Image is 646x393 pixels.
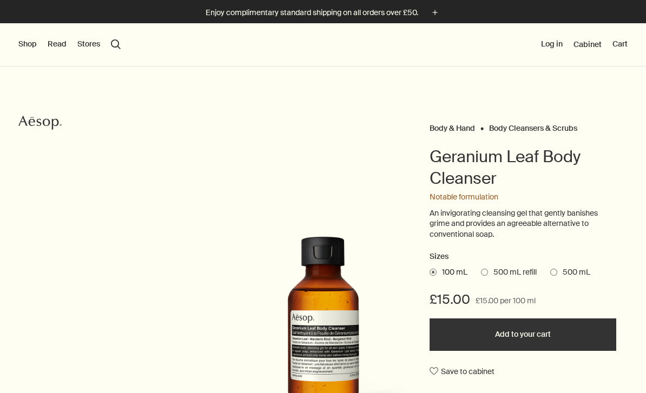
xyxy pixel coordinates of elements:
button: Open search [111,39,121,49]
svg: Aesop [18,115,62,131]
button: Log in [541,39,563,50]
span: 500 mL [557,267,590,278]
a: Cabinet [574,39,602,49]
button: Shop [18,39,37,50]
button: Cart [612,39,628,50]
span: 100 mL [437,267,467,278]
span: £15.00 per 100 ml [476,295,536,308]
span: 500 mL refill [488,267,537,278]
p: An invigorating cleansing gel that gently banishes grime and provides an agreeable alternative to... [430,208,616,240]
button: Read [48,39,67,50]
button: Enjoy complimentary standard shipping on all orders over £50. [206,6,441,19]
nav: primary [18,23,121,66]
a: Body & Hand [430,123,475,128]
a: Aesop [16,112,64,136]
button: Save to cabinet [430,362,495,381]
p: Enjoy complimentary standard shipping on all orders over £50. [206,7,418,18]
button: Stores [77,39,100,50]
h1: Geranium Leaf Body Cleanser [430,146,616,189]
span: £15.00 [430,291,470,308]
h2: Sizes [430,250,616,263]
nav: supplementary [541,23,628,66]
a: Body Cleansers & Scrubs [489,123,577,128]
button: Add to your cart - £15.00 [430,318,616,351]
